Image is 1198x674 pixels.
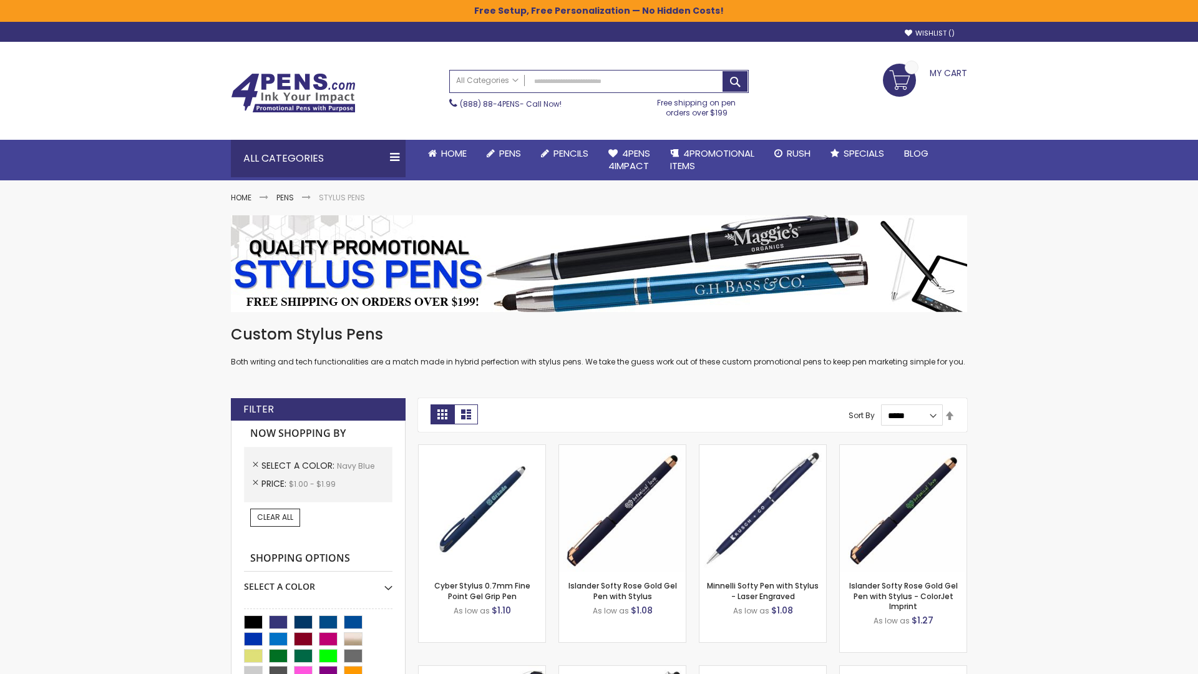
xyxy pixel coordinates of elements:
a: Home [231,192,251,203]
a: Cyber Stylus 0.7mm Fine Point Gel Grip Pen [434,580,530,601]
a: All Categories [450,71,525,91]
a: (888) 88-4PENS [460,99,520,109]
span: $1.00 - $1.99 [289,479,336,489]
div: Free shipping on pen orders over $199 [645,93,749,118]
span: $1.08 [771,604,793,617]
img: Cyber Stylus 0.7mm Fine Point Gel Grip Pen-Navy Blue [419,445,545,572]
span: Select A Color [261,459,337,472]
a: Rush [764,140,821,167]
a: Specials [821,140,894,167]
a: Clear All [250,509,300,526]
strong: Stylus Pens [319,192,365,203]
span: As low as [593,605,629,616]
strong: Now Shopping by [244,421,392,447]
div: Select A Color [244,572,392,593]
span: Blog [904,147,928,160]
span: $1.08 [631,604,653,617]
span: Specials [844,147,884,160]
a: Cyber Stylus 0.7mm Fine Point Gel Grip Pen-Navy Blue [419,444,545,455]
a: Minnelli Softy Pen with Stylus - Laser Engraved [707,580,819,601]
a: Islander Softy Rose Gold Gel Pen with Stylus [568,580,677,601]
a: Pens [276,192,294,203]
strong: Shopping Options [244,545,392,572]
a: Pens [477,140,531,167]
span: Pencils [553,147,588,160]
a: Blog [894,140,938,167]
span: As low as [874,615,910,626]
a: 4PROMOTIONALITEMS [660,140,764,180]
a: 4Pens4impact [598,140,660,180]
a: Islander Softy Rose Gold Gel Pen with Stylus-Navy Blue [559,444,686,455]
a: Minnelli Softy Pen with Stylus - Laser Engraved-Navy Blue [699,444,826,455]
a: Islander Softy Rose Gold Gel Pen with Stylus - ColorJet Imprint-Navy Blue [840,444,967,455]
span: 4PROMOTIONAL ITEMS [670,147,754,172]
h1: Custom Stylus Pens [231,325,967,344]
span: As low as [733,605,769,616]
a: Pencils [531,140,598,167]
span: Price [261,477,289,490]
strong: Filter [243,403,274,416]
div: All Categories [231,140,406,177]
a: Home [418,140,477,167]
img: Islander Softy Rose Gold Gel Pen with Stylus - ColorJet Imprint-Navy Blue [840,445,967,572]
span: As low as [454,605,490,616]
a: Wishlist [905,29,955,38]
span: All Categories [456,76,519,85]
label: Sort By [849,410,875,421]
span: 4Pens 4impact [608,147,650,172]
span: $1.27 [912,614,933,627]
span: Clear All [257,512,293,522]
img: 4Pens Custom Pens and Promotional Products [231,73,356,113]
div: Both writing and tech functionalities are a match made in hybrid perfection with stylus pens. We ... [231,325,967,368]
img: Stylus Pens [231,215,967,312]
span: $1.10 [492,604,511,617]
img: Islander Softy Rose Gold Gel Pen with Stylus-Navy Blue [559,445,686,572]
img: Minnelli Softy Pen with Stylus - Laser Engraved-Navy Blue [699,445,826,572]
span: Rush [787,147,811,160]
a: Islander Softy Rose Gold Gel Pen with Stylus - ColorJet Imprint [849,580,958,611]
strong: Grid [431,404,454,424]
span: Navy Blue [337,461,374,471]
span: Pens [499,147,521,160]
span: - Call Now! [460,99,562,109]
span: Home [441,147,467,160]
